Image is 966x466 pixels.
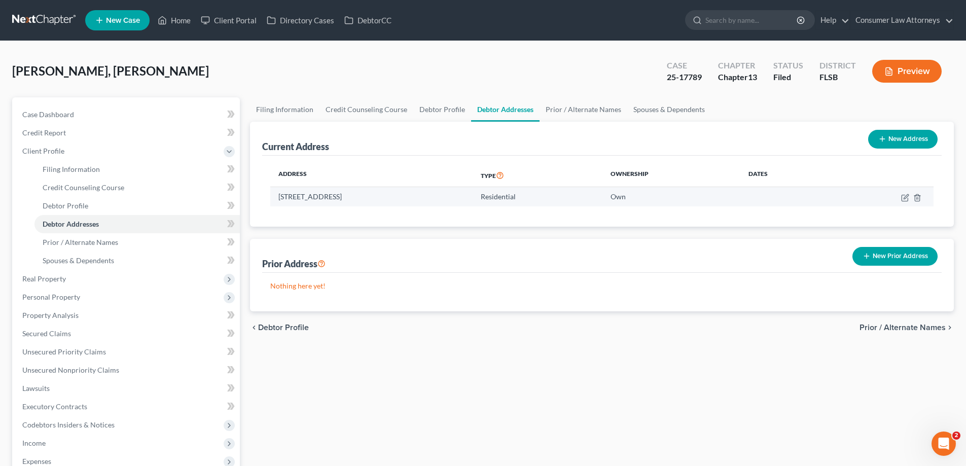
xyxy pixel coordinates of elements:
[14,361,240,379] a: Unsecured Nonpriority Claims
[12,63,209,78] span: [PERSON_NAME], [PERSON_NAME]
[262,11,339,29] a: Directory Cases
[602,187,740,206] td: Own
[262,140,329,153] div: Current Address
[43,201,88,210] span: Debtor Profile
[540,97,627,122] a: Prior / Alternate Names
[22,402,87,411] span: Executory Contracts
[819,71,856,83] div: FLSB
[473,187,602,206] td: Residential
[14,124,240,142] a: Credit Report
[196,11,262,29] a: Client Portal
[14,105,240,124] a: Case Dashboard
[22,110,74,119] span: Case Dashboard
[860,324,954,332] button: Prior / Alternate Names chevron_right
[14,343,240,361] a: Unsecured Priority Claims
[43,165,100,173] span: Filing Information
[43,183,124,192] span: Credit Counseling Course
[667,71,702,83] div: 25-17789
[43,238,118,246] span: Prior / Alternate Names
[773,60,803,71] div: Status
[22,347,106,356] span: Unsecured Priority Claims
[413,97,471,122] a: Debtor Profile
[748,72,757,82] span: 13
[34,233,240,252] a: Prior / Alternate Names
[22,457,51,465] span: Expenses
[250,97,319,122] a: Filing Information
[740,164,831,187] th: Dates
[22,366,119,374] span: Unsecured Nonpriority Claims
[860,324,946,332] span: Prior / Alternate Names
[773,71,803,83] div: Filed
[14,306,240,325] a: Property Analysis
[153,11,196,29] a: Home
[22,128,66,137] span: Credit Report
[22,293,80,301] span: Personal Property
[22,274,66,283] span: Real Property
[872,60,942,83] button: Preview
[602,164,740,187] th: Ownership
[22,420,115,429] span: Codebtors Insiders & Notices
[932,432,956,456] iframe: Intercom live chat
[34,197,240,215] a: Debtor Profile
[34,160,240,178] a: Filing Information
[14,325,240,343] a: Secured Claims
[471,97,540,122] a: Debtor Addresses
[319,97,413,122] a: Credit Counseling Course
[43,256,114,265] span: Spouses & Dependents
[34,252,240,270] a: Spouses & Dependents
[22,384,50,392] span: Lawsuits
[43,220,99,228] span: Debtor Addresses
[705,11,798,29] input: Search by name...
[250,324,309,332] button: chevron_left Debtor Profile
[270,164,473,187] th: Address
[22,311,79,319] span: Property Analysis
[14,398,240,416] a: Executory Contracts
[258,324,309,332] span: Debtor Profile
[270,187,473,206] td: [STREET_ADDRESS]
[627,97,711,122] a: Spouses & Dependents
[22,439,46,447] span: Income
[250,324,258,332] i: chevron_left
[952,432,960,440] span: 2
[34,215,240,233] a: Debtor Addresses
[815,11,849,29] a: Help
[946,324,954,332] i: chevron_right
[339,11,397,29] a: DebtorCC
[819,60,856,71] div: District
[22,147,64,155] span: Client Profile
[262,258,326,270] div: Prior Address
[667,60,702,71] div: Case
[473,164,602,187] th: Type
[106,17,140,24] span: New Case
[34,178,240,197] a: Credit Counseling Course
[850,11,953,29] a: Consumer Law Attorneys
[22,329,71,338] span: Secured Claims
[718,60,757,71] div: Chapter
[14,379,240,398] a: Lawsuits
[270,281,934,291] p: Nothing here yet!
[852,247,938,266] button: New Prior Address
[718,71,757,83] div: Chapter
[868,130,938,149] button: New Address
